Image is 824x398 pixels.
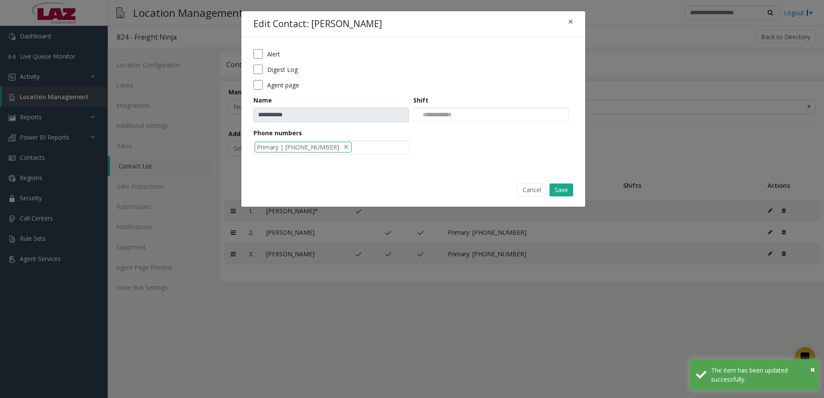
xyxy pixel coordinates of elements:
button: Close [562,11,579,32]
div: The item has been updated successfully. [711,366,812,384]
label: Digest Log [267,65,298,74]
button: Close [810,363,815,376]
input: NO DATA FOUND [414,108,458,122]
label: Phone numbers [253,128,302,137]
label: Alert [267,50,280,59]
button: Cancel [517,183,547,196]
span: × [810,364,815,375]
label: Name [253,96,272,105]
span: × [568,16,573,28]
label: Agent page [267,81,299,90]
span: Primary | [PHONE_NUMBER] [257,143,339,152]
h4: Edit Contact: [PERSON_NAME] [253,17,382,31]
button: Save [549,183,573,196]
label: Shift [413,96,428,105]
span: delete [343,143,350,152]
